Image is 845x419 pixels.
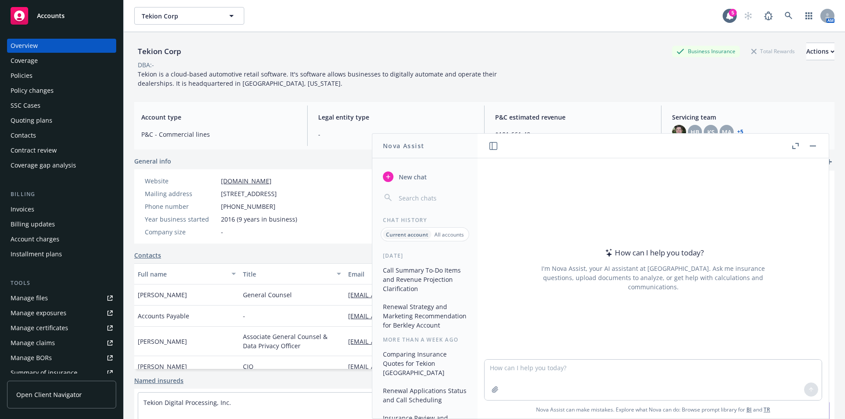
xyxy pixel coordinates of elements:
a: SSC Cases [7,98,116,113]
a: Contacts [7,128,116,142]
span: Tekion is a cloud-based automotive retail software. It's software allows businesses to digitally ... [138,70,499,87]
a: Manage claims [7,336,116,350]
button: New chat [379,169,470,185]
span: - [221,227,223,237]
span: General Counsel [243,290,292,299]
a: Switch app [800,7,818,25]
a: +5 [737,129,743,135]
div: Manage exposures [11,306,66,320]
span: Accounts Payable [138,311,189,321]
div: [DATE] [372,252,478,259]
a: Manage files [7,291,116,305]
div: Quoting plans [11,113,52,128]
a: Policy changes [7,84,116,98]
div: Year business started [145,215,217,224]
a: Accounts [7,4,116,28]
div: Policy changes [11,84,54,98]
a: [EMAIL_ADDRESS][DOMAIN_NAME] [348,337,458,346]
span: - [318,130,474,139]
div: Contacts [11,128,36,142]
div: Manage claims [11,336,55,350]
div: Contract review [11,143,57,157]
img: photo [672,125,686,139]
button: Tekion Corp [134,7,244,25]
button: Title [239,263,345,284]
div: Manage certificates [11,321,68,335]
div: Total Rewards [747,46,799,57]
a: Manage certificates [7,321,116,335]
span: 2016 (9 years in business) [221,215,297,224]
a: [EMAIL_ADDRESS][DOMAIN_NAME] [348,291,458,299]
button: Comparing Insurance Quotes for Tekion [GEOGRAPHIC_DATA] [379,347,470,380]
p: Current account [386,231,428,238]
a: Overview [7,39,116,53]
div: Overview [11,39,38,53]
input: Search chats [397,192,467,204]
a: Contract review [7,143,116,157]
a: Summary of insurance [7,366,116,380]
a: BI [746,406,752,413]
div: Company size [145,227,217,237]
span: [STREET_ADDRESS] [221,189,277,198]
div: Title [243,270,331,279]
span: Servicing team [672,113,827,122]
div: Coverage [11,54,38,68]
a: Report a Bug [760,7,777,25]
div: Mailing address [145,189,217,198]
span: [PERSON_NAME] [138,290,187,299]
span: Tekion Corp [142,11,218,21]
a: Coverage [7,54,116,68]
span: [PERSON_NAME] [138,337,187,346]
div: I'm Nova Assist, your AI assistant at [GEOGRAPHIC_DATA]. Ask me insurance questions, upload docum... [529,264,777,291]
button: Renewal Applications Status and Call Scheduling [379,383,470,407]
div: Account charges [11,232,59,246]
a: Quoting plans [7,113,116,128]
div: Coverage gap analysis [11,158,76,172]
div: Billing updates [11,217,55,231]
h1: Nova Assist [383,141,424,150]
span: P&C estimated revenue [495,113,650,122]
a: Coverage gap analysis [7,158,116,172]
a: Manage exposures [7,306,116,320]
div: Manage files [11,291,48,305]
div: Email [348,270,507,279]
span: MA [722,128,731,137]
a: Invoices [7,202,116,216]
button: Call Summary To-Do Items and Revenue Projection Clarification [379,263,470,296]
span: Associate General Counsel & Data Privacy Officer [243,332,341,350]
div: Website [145,176,217,186]
span: Accounts [37,12,65,19]
span: - [243,311,245,321]
a: [EMAIL_ADDRESS][DOMAIN_NAME] [348,362,458,371]
div: Business Insurance [672,46,740,57]
a: Policies [7,69,116,83]
div: Chat History [372,216,478,224]
div: Manage BORs [11,351,52,365]
button: Full name [134,263,239,284]
span: $101,661.49 [495,130,650,139]
span: Account type [141,113,297,122]
button: Actions [806,43,834,60]
div: DBA: - [138,60,154,69]
a: Named insureds [134,376,184,385]
div: 5 [729,9,737,17]
a: Manage BORs [7,351,116,365]
a: Search [780,7,797,25]
button: Renewal Strategy and Marketing Recommendation for Berkley Account [379,299,470,332]
span: New chat [397,172,427,182]
a: Contacts [134,251,161,260]
a: TR [764,406,770,413]
div: Billing [7,190,116,199]
div: Phone number [145,202,217,211]
a: Billing updates [7,217,116,231]
a: Start snowing [739,7,757,25]
div: SSC Cases [11,98,40,113]
span: P&C - Commercial lines [141,130,297,139]
a: Tekion Digital Processing, Inc. [143,398,231,407]
div: Summary of insurance [11,366,77,380]
div: Tools [7,279,116,288]
a: add [824,157,834,167]
a: [EMAIL_ADDRESS][DOMAIN_NAME] [348,312,458,320]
